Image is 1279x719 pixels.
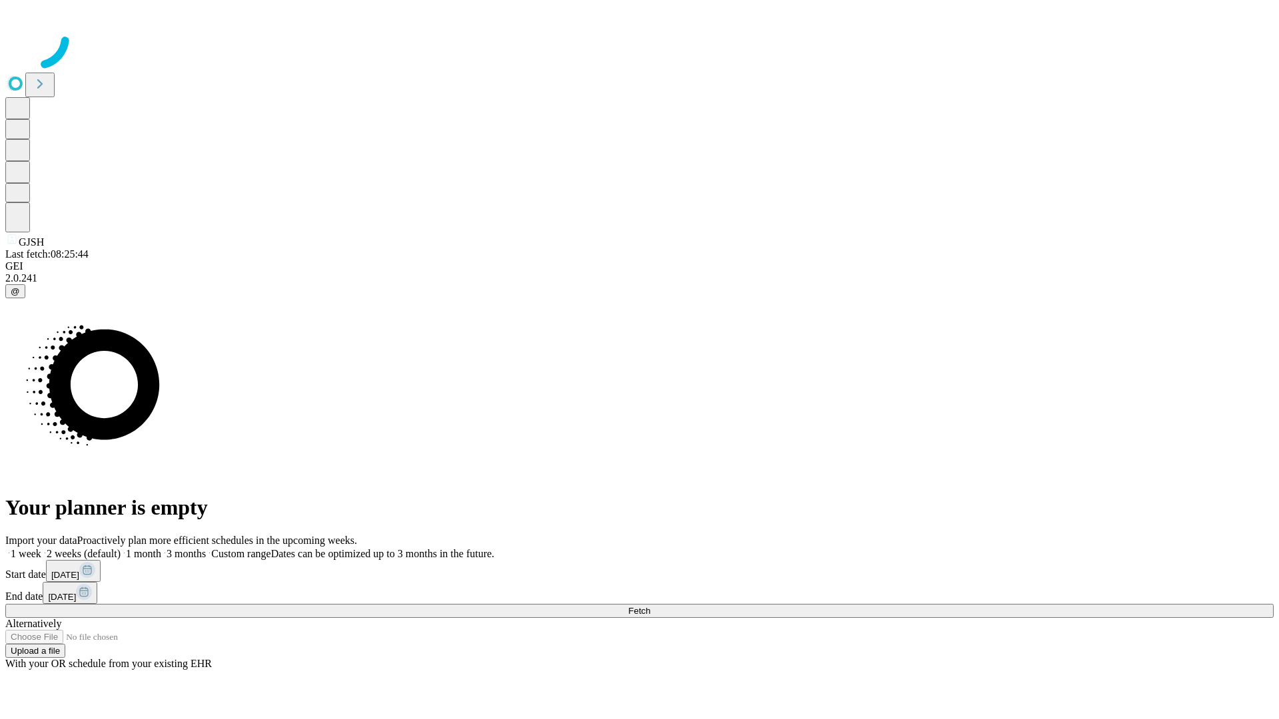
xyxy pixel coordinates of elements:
[5,535,77,546] span: Import your data
[5,658,212,669] span: With your OR schedule from your existing EHR
[48,592,76,602] span: [DATE]
[11,548,41,559] span: 1 week
[11,286,20,296] span: @
[5,582,1274,604] div: End date
[5,284,25,298] button: @
[51,570,79,580] span: [DATE]
[47,548,121,559] span: 2 weeks (default)
[43,582,97,604] button: [DATE]
[5,248,89,260] span: Last fetch: 08:25:44
[5,495,1274,520] h1: Your planner is empty
[5,644,65,658] button: Upload a file
[167,548,206,559] span: 3 months
[5,604,1274,618] button: Fetch
[628,606,650,616] span: Fetch
[46,560,101,582] button: [DATE]
[5,560,1274,582] div: Start date
[77,535,357,546] span: Proactively plan more efficient schedules in the upcoming weeks.
[211,548,270,559] span: Custom range
[5,260,1274,272] div: GEI
[126,548,161,559] span: 1 month
[19,236,44,248] span: GJSH
[271,548,494,559] span: Dates can be optimized up to 3 months in the future.
[5,272,1274,284] div: 2.0.241
[5,618,61,629] span: Alternatively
